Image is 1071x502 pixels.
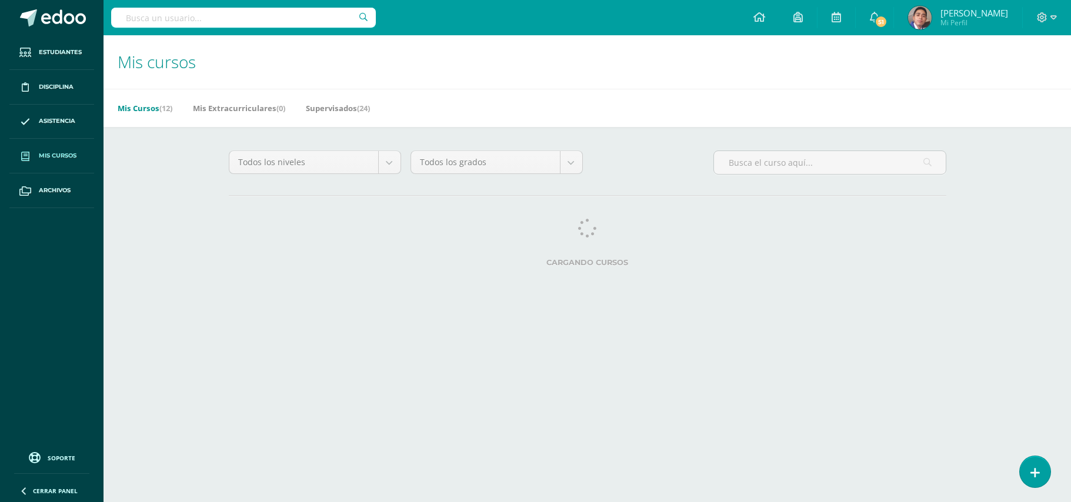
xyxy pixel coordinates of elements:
[39,186,71,195] span: Archivos
[9,70,94,105] a: Disciplina
[411,151,582,173] a: Todos los grados
[9,173,94,208] a: Archivos
[9,105,94,139] a: Asistencia
[9,35,94,70] a: Estudiantes
[39,116,75,126] span: Asistencia
[940,18,1008,28] span: Mi Perfil
[48,454,75,462] span: Soporte
[940,7,1008,19] span: [PERSON_NAME]
[908,6,932,29] img: 045b1e7a8ae5b45e72d08cce8d27521f.png
[118,99,172,118] a: Mis Cursos(12)
[111,8,376,28] input: Busca un usuario...
[193,99,285,118] a: Mis Extracurriculares(0)
[357,103,370,113] span: (24)
[33,487,78,495] span: Cerrar panel
[14,449,89,465] a: Soporte
[229,151,401,173] a: Todos los niveles
[420,151,551,173] span: Todos los grados
[39,151,76,160] span: Mis cursos
[39,82,74,92] span: Disciplina
[159,103,172,113] span: (12)
[714,151,946,174] input: Busca el curso aquí...
[276,103,285,113] span: (0)
[9,139,94,173] a: Mis cursos
[39,48,82,57] span: Estudiantes
[118,51,196,73] span: Mis cursos
[875,15,888,28] span: 51
[306,99,370,118] a: Supervisados(24)
[229,258,946,267] label: Cargando cursos
[238,151,369,173] span: Todos los niveles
